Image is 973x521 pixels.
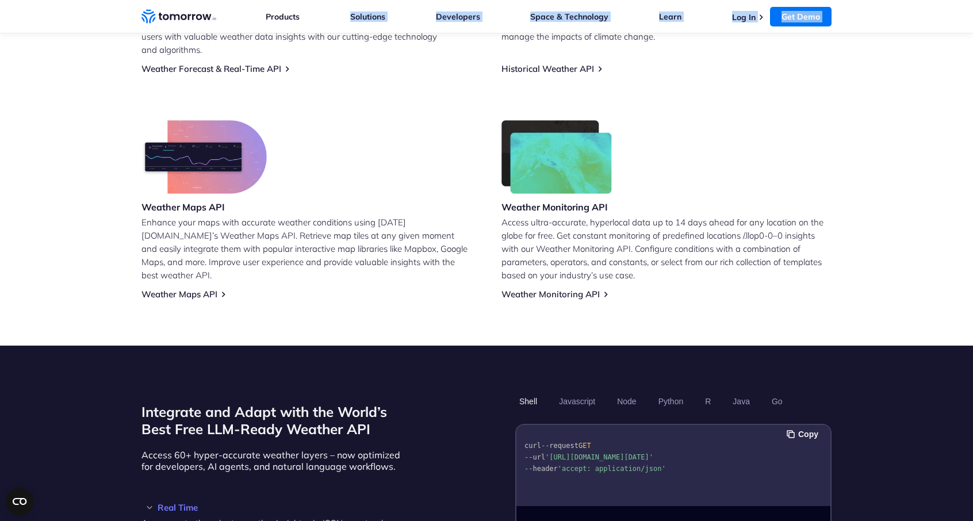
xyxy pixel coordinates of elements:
a: Get Demo [770,7,832,26]
span: -- [524,465,533,473]
a: Developers [436,12,480,22]
h3: Real Time [141,503,406,512]
a: Weather Forecast & Real-Time API [141,63,281,74]
h3: Weather Maps API [141,201,267,213]
a: Home link [141,8,216,25]
a: Learn [659,12,681,22]
button: Shell [515,392,541,411]
button: Node [613,392,640,411]
p: Access ultra-accurate, hyperlocal data up to 14 days ahead for any location on the globe for free... [501,216,832,282]
button: Python [654,392,688,411]
span: curl [524,442,541,450]
button: Copy [787,428,822,440]
span: url [533,453,545,461]
a: Historical Weather API [501,63,594,74]
span: request [549,442,579,450]
h2: Integrate and Adapt with the World’s Best Free LLM-Ready Weather API [141,403,406,438]
span: -- [541,442,549,450]
span: '[URL][DOMAIN_NAME][DATE]' [545,453,653,461]
a: Weather Maps API [141,289,217,300]
span: header [533,465,557,473]
a: Weather Monitoring API [501,289,600,300]
button: Java [729,392,754,411]
span: GET [579,442,591,450]
button: Go [768,392,787,411]
a: Solutions [350,12,385,22]
a: Log In [732,12,756,22]
a: Space & Technology [530,12,608,22]
p: Enhance your maps with accurate weather conditions using [DATE][DOMAIN_NAME]’s Weather Maps API. ... [141,216,472,282]
button: Open CMP widget [6,488,33,515]
span: -- [524,453,533,461]
button: Javascript [555,392,599,411]
a: Products [266,12,300,22]
h3: Weather Monitoring API [501,201,612,213]
span: 'accept: application/json' [558,465,666,473]
button: R [701,392,715,411]
p: Access 60+ hyper-accurate weather layers – now optimized for developers, AI agents, and natural l... [141,449,406,472]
